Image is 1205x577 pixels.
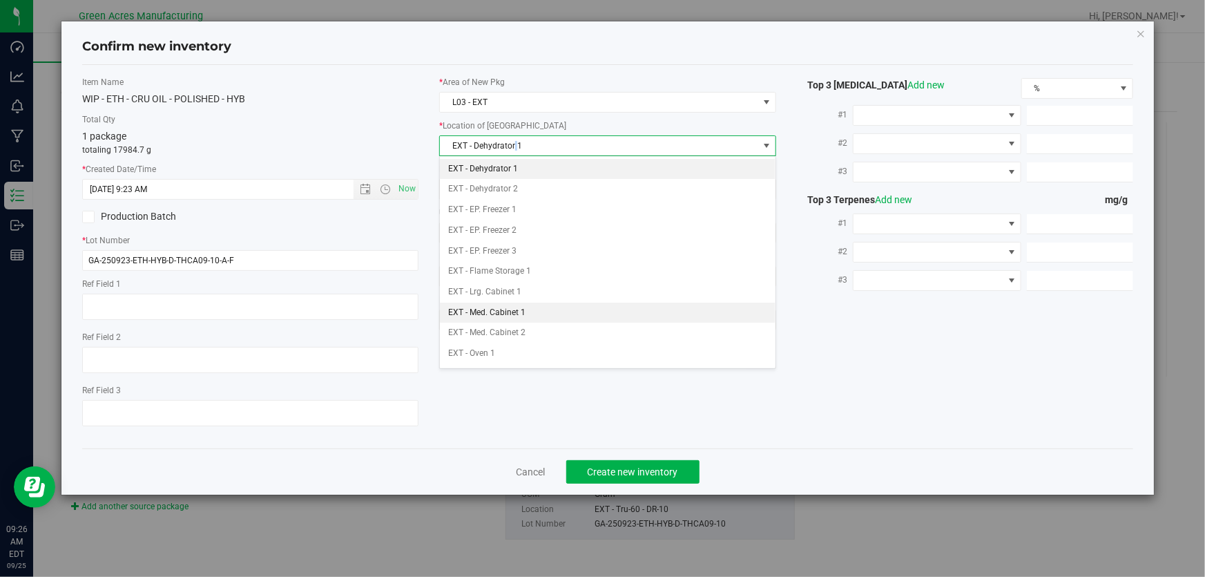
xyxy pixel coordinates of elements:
[440,136,758,155] span: EXT - Dehydrator 1
[82,209,240,224] label: Production Batch
[440,93,758,112] span: L03 - EXT
[588,466,678,477] span: Create new inventory
[797,159,853,184] label: #3
[797,194,913,205] span: Top 3 Terpenes
[82,331,418,343] label: Ref Field 2
[396,179,419,199] span: Set Current date
[797,102,853,127] label: #1
[440,159,775,180] li: EXT - Dehydrator 1
[374,184,397,195] span: Open the time view
[82,38,231,56] h4: Confirm new inventory
[440,343,775,364] li: EXT - Oven 1
[82,234,418,247] label: Lot Number
[82,76,418,88] label: Item Name
[1105,194,1133,205] span: mg/g
[797,79,945,91] span: Top 3 [MEDICAL_DATA]
[82,92,418,106] div: WIP - ETH - CRU OIL - POLISHED - HYB
[82,131,126,142] span: 1 package
[82,278,418,290] label: Ref Field 1
[797,267,853,292] label: #3
[440,364,775,385] li: EXT - Ready to Package
[876,194,913,205] a: Add new
[82,144,418,156] p: totaling 17984.7 g
[797,131,853,155] label: #2
[1022,79,1115,98] span: %
[440,200,775,220] li: EXT - EP. Freezer 1
[440,261,775,282] li: EXT - Flame Storage 1
[439,76,775,88] label: Area of New Pkg
[440,220,775,241] li: EXT - EP. Freezer 2
[908,79,945,91] a: Add new
[440,282,775,303] li: EXT - Lrg. Cabinet 1
[82,113,418,126] label: Total Qty
[440,323,775,343] li: EXT - Med. Cabinet 2
[517,465,546,479] a: Cancel
[354,184,377,195] span: Open the date view
[82,384,418,397] label: Ref Field 3
[439,120,775,132] label: Location of [GEOGRAPHIC_DATA]
[440,241,775,262] li: EXT - EP. Freezer 3
[14,466,55,508] iframe: Resource center
[797,239,853,264] label: #2
[566,460,700,484] button: Create new inventory
[82,163,418,176] label: Created Date/Time
[440,303,775,323] li: EXT - Med. Cabinet 1
[758,136,775,155] span: select
[440,179,775,200] li: EXT - Dehydrator 2
[797,211,853,236] label: #1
